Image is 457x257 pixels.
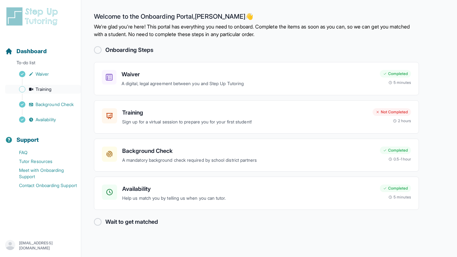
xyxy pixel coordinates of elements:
span: Training [36,86,52,92]
h2: Onboarding Steps [105,46,153,54]
div: Completed [380,185,411,192]
a: Tutor Resources [5,157,81,166]
p: To-do list [3,60,78,68]
button: Dashboard [3,37,78,58]
a: WaiverA digital, legal agreement between you and Step Up TutoringCompleted5 minutes [94,62,419,95]
button: [EMAIL_ADDRESS][DOMAIN_NAME] [5,240,76,251]
a: Availability [5,115,81,124]
p: Help us match you by telling us when you can tutor. [122,195,375,202]
a: Background CheckA mandatory background check required by school district partnersCompleted0.5-1 hour [94,139,419,172]
h3: Training [122,108,368,117]
div: 5 minutes [388,195,411,200]
p: Sign up for a virtual session to prepare you for your first student! [122,118,368,126]
span: Availability [36,116,56,123]
div: Not Completed [373,108,411,116]
span: Background Check [36,101,74,108]
a: Background Check [5,100,81,109]
button: Support [3,125,78,147]
p: A mandatory background check required by school district partners [122,157,375,164]
a: TrainingSign up for a virtual session to prepare you for your first student!Not Completed2 hours [94,100,419,134]
p: We're glad you're here! This portal has everything you need to onboard. Complete the items as soo... [94,23,419,38]
a: Waiver [5,70,81,78]
p: A digital, legal agreement between you and Step Up Tutoring [122,80,375,87]
h2: Welcome to the Onboarding Portal, [PERSON_NAME] 👋 [94,13,419,23]
div: Completed [380,70,411,78]
a: Training [5,85,81,94]
div: 5 minutes [388,80,411,85]
a: Meet with Onboarding Support [5,166,81,181]
span: Waiver [36,71,49,77]
img: logo [5,6,62,27]
span: Support [17,135,39,144]
a: AvailabilityHelp us match you by telling us when you can tutor.Completed5 minutes [94,177,419,210]
h3: Waiver [122,70,375,79]
div: 2 hours [393,118,411,123]
a: Contact Onboarding Support [5,181,81,190]
div: 0.5-1 hour [388,157,411,162]
div: Completed [380,147,411,154]
p: [EMAIL_ADDRESS][DOMAIN_NAME] [19,241,76,251]
h3: Availability [122,185,375,193]
a: Dashboard [5,47,47,56]
h2: Wait to get matched [105,217,158,226]
a: FAQ [5,148,81,157]
h3: Background Check [122,147,375,155]
span: Dashboard [17,47,47,56]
